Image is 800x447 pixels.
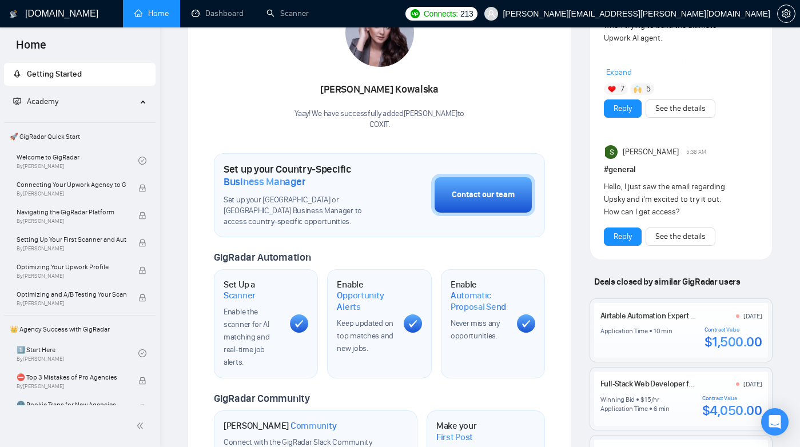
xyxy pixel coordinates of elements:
span: First Post [436,432,473,443]
span: 🌚 Rookie Traps for New Agencies [17,399,126,410]
span: Business Manager [224,175,305,188]
span: user [487,10,495,18]
span: Scanner [224,290,256,301]
div: Open Intercom Messenger [761,408,789,436]
span: Never miss any opportunities. [451,318,500,341]
span: 5 [646,83,651,95]
span: Academy [13,97,58,106]
a: See the details [655,230,706,243]
button: Reply [604,99,642,118]
a: dashboardDashboard [192,9,244,18]
span: Optimizing and A/B Testing Your Scanner for Better Results [17,289,126,300]
div: 15 [644,395,651,404]
h1: [PERSON_NAME] [224,420,337,432]
span: Connecting Your Upwork Agency to GigRadar [17,179,126,190]
img: Sagar Mutha [605,145,619,159]
a: searchScanner [266,9,309,18]
span: Automatic Proposal Send [451,290,508,312]
span: By [PERSON_NAME] [17,190,126,197]
span: lock [138,239,146,247]
span: By [PERSON_NAME] [17,245,126,252]
div: 6 min [654,404,670,413]
span: ⛔ Top 3 Mistakes of Pro Agencies [17,372,126,383]
p: COXIT . [294,119,464,130]
span: fund-projection-screen [13,97,21,105]
span: Optimizing Your Upwork Profile [17,261,126,273]
button: setting [777,5,795,23]
span: lock [138,266,146,274]
img: 🙌 [634,85,642,93]
h1: Set up your Country-Specific [224,163,374,188]
span: rocket [13,70,21,78]
span: GigRadar Automation [214,251,311,264]
button: See the details [646,99,715,118]
span: By [PERSON_NAME] [17,383,126,390]
h1: Enable [451,279,508,313]
img: upwork-logo.png [411,9,420,18]
img: logo [10,5,18,23]
img: ❤️ [608,85,616,93]
div: [DATE] [743,380,762,389]
span: Expand [606,67,632,77]
h1: Enable [337,279,394,313]
span: Getting Started [27,69,82,79]
a: setting [777,9,795,18]
span: Setting Up Your First Scanner and Auto-Bidder [17,234,126,245]
h1: # general [604,163,758,176]
div: /hr [651,395,659,404]
div: Application Time [600,404,648,413]
div: [DATE] [743,312,762,321]
span: Enable the scanner for AI matching and real-time job alerts. [224,307,269,367]
span: 👑 Agency Success with GigRadar [5,318,154,341]
span: 🚀 GigRadar Quick Start [5,125,154,148]
a: homeHome [134,9,169,18]
div: Yaay! We have successfully added [PERSON_NAME] to [294,109,464,130]
span: lock [138,211,146,219]
a: Reply [614,230,632,243]
span: GigRadar Community [214,392,310,405]
button: See the details [646,228,715,246]
span: lock [138,404,146,412]
div: Contract Value [702,395,762,402]
div: $1,500.00 [705,333,762,350]
div: Contact our team [452,189,515,201]
span: lock [138,377,146,385]
a: 1️⃣ Start HereBy[PERSON_NAME] [17,341,138,366]
div: Winning Bid [600,395,635,404]
span: double-left [136,420,148,432]
span: setting [778,9,795,18]
span: check-circle [138,157,146,165]
span: Home [7,37,55,61]
div: $4,050.00 [702,402,762,419]
a: See the details [655,102,706,115]
div: [PERSON_NAME] Kowalska [294,80,464,99]
span: Set up your [GEOGRAPHIC_DATA] or [GEOGRAPHIC_DATA] Business Manager to access country-specific op... [224,195,374,228]
span: 7 [620,83,624,95]
span: 5:38 AM [686,147,706,157]
div: Hello, I just saw the email regarding Upsky and i'm excited to try it out. How can I get access? [604,181,727,218]
span: By [PERSON_NAME] [17,300,126,307]
button: Contact our team [431,174,535,216]
div: $ [640,395,644,404]
span: By [PERSON_NAME] [17,218,126,225]
a: Welcome to GigRadarBy[PERSON_NAME] [17,148,138,173]
span: 213 [460,7,473,20]
li: Getting Started [4,63,156,86]
span: [PERSON_NAME] [623,146,679,158]
div: Application Time [600,326,648,336]
div: Contract Value [705,326,762,333]
a: Airtable Automation Expert for Reorder Workflow [600,311,761,321]
span: Navigating the GigRadar Platform [17,206,126,218]
span: By [PERSON_NAME] [17,273,126,280]
span: check-circle [138,349,146,357]
span: Deals closed by similar GigRadar users [590,272,745,292]
h1: Make your [436,420,508,442]
a: Reply [614,102,632,115]
span: Opportunity Alerts [337,290,394,312]
span: lock [138,294,146,302]
h1: Set Up a [224,279,281,301]
span: Community [290,420,337,432]
span: Academy [27,97,58,106]
span: lock [138,184,146,192]
span: Keep updated on top matches and new jobs. [337,318,393,353]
